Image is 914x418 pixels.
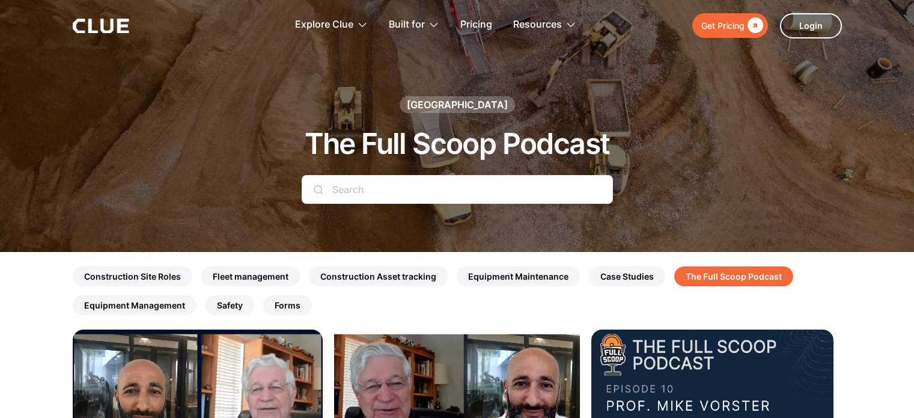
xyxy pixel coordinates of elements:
a: Equipment Maintenance [457,266,580,286]
a: Forms [263,295,312,315]
input: Search [302,175,613,204]
a: Construction Site Roles [73,266,192,286]
a: The Full Scoop Podcast [674,266,793,286]
div: Built for [389,6,439,44]
div: Resources [513,6,576,44]
a: Get Pricing [692,13,768,38]
div: Explore Clue [295,6,368,44]
a: Login [780,13,842,38]
a: Pricing [460,6,492,44]
a: Construction Asset tracking [309,266,448,286]
img: search icon [314,185,323,194]
div: Resources [513,6,562,44]
div: Explore Clue [295,6,353,44]
div: [GEOGRAPHIC_DATA] [407,98,508,111]
a: Case Studies [589,266,665,286]
a: Safety [206,295,254,315]
div:  [745,18,763,33]
div: Get Pricing [701,18,745,33]
div: Built for [389,6,425,44]
a: Fleet management [201,266,300,286]
a: Equipment Management [73,295,197,315]
h1: The Full Scoop Podcast [305,128,610,160]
